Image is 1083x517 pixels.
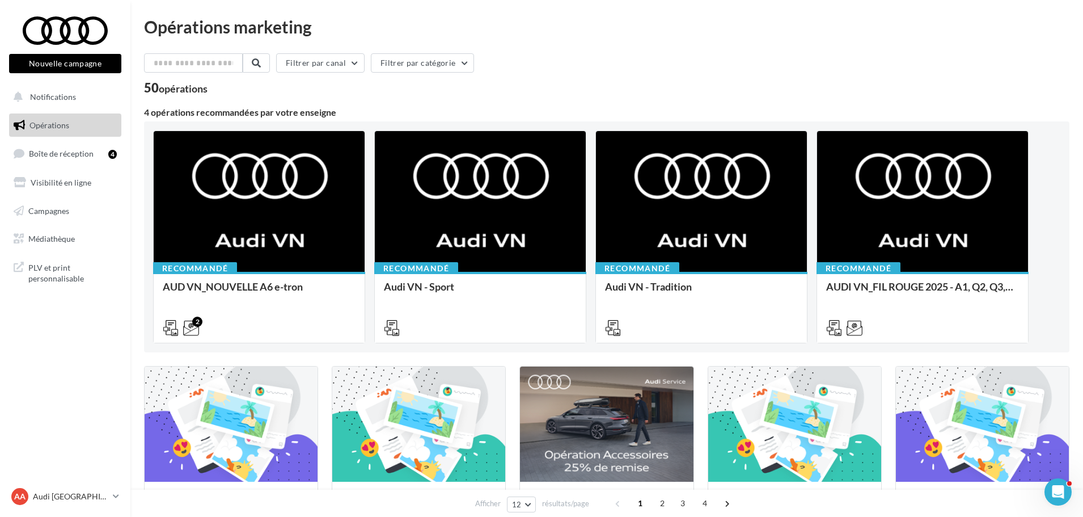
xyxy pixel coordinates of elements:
div: 4 opérations recommandées par votre enseigne [144,108,1069,117]
div: AUDI VN_FIL ROUGE 2025 - A1, Q2, Q3, Q5 et Q4 e-tron [826,281,1019,304]
a: Boîte de réception4 [7,141,124,166]
iframe: Intercom live chat [1044,478,1072,506]
div: 50 [144,82,208,94]
span: 3 [674,494,692,512]
a: PLV et print personnalisable [7,255,124,289]
div: Audi VN - Tradition [605,281,798,304]
span: Afficher [475,498,501,509]
span: Visibilité en ligne [31,178,91,187]
span: Opérations [29,120,69,130]
p: Audi [GEOGRAPHIC_DATA] [33,491,108,502]
span: 4 [696,494,714,512]
button: Filtrer par canal [276,53,365,73]
a: Médiathèque [7,227,124,251]
div: Recommandé [374,262,458,275]
div: 4 [108,150,117,159]
div: Recommandé [153,262,237,275]
div: Opérations marketing [144,18,1069,35]
a: Opérations [7,114,124,137]
span: Campagnes [28,205,69,215]
span: 12 [512,500,522,509]
div: 2 [192,317,202,327]
span: 2 [653,494,671,512]
div: opérations [159,83,208,94]
span: 1 [631,494,649,512]
div: Recommandé [817,262,900,275]
span: AA [14,491,26,502]
div: Recommandé [595,262,679,275]
div: AUD VN_NOUVELLE A6 e-tron [163,281,356,304]
button: Nouvelle campagne [9,54,121,73]
a: Visibilité en ligne [7,171,124,195]
span: Médiathèque [28,234,75,243]
span: PLV et print personnalisable [28,260,117,284]
a: Campagnes [7,199,124,223]
span: Notifications [30,92,76,102]
button: Filtrer par catégorie [371,53,474,73]
span: résultats/page [542,498,589,509]
a: AA Audi [GEOGRAPHIC_DATA] [9,486,121,507]
button: Notifications [7,85,119,109]
span: Boîte de réception [29,149,94,158]
div: Audi VN - Sport [384,281,577,304]
button: 12 [507,497,536,512]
